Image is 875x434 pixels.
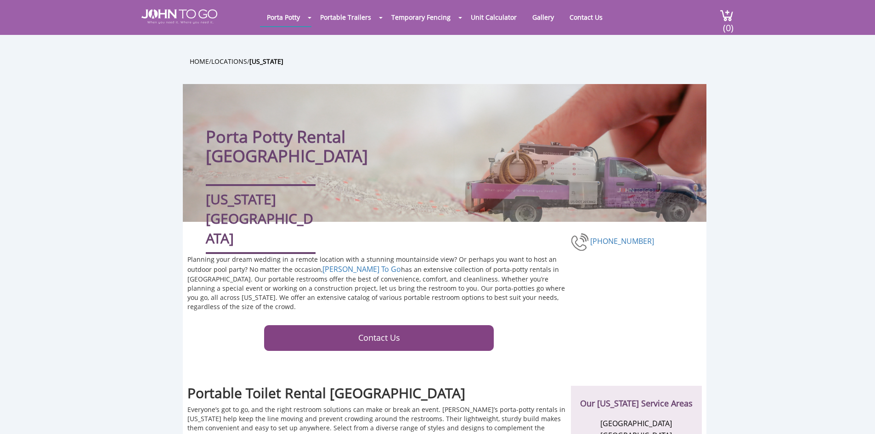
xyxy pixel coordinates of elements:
[592,417,681,429] li: [GEOGRAPHIC_DATA]
[206,184,316,254] div: [US_STATE][GEOGRAPHIC_DATA]
[384,8,457,26] a: Temporary Fencing
[464,8,524,26] a: Unit Calculator
[249,57,283,66] a: [US_STATE]
[211,57,247,66] a: Locations
[720,9,734,22] img: cart a
[190,57,209,66] a: Home
[590,236,654,246] a: [PHONE_NUMBER]
[313,8,378,26] a: Portable Trailers
[206,102,502,166] h1: Porta Potty Rental [GEOGRAPHIC_DATA]
[260,8,307,26] a: Porta Potty
[187,383,465,402] span: Portable Toilet Rental [GEOGRAPHIC_DATA]
[187,265,559,293] span: No matter the occasion, has an extensive collection of porta-potty rentals in [GEOGRAPHIC_DATA]. ...
[322,264,401,274] a: [PERSON_NAME] To Go
[141,9,217,24] img: JOHN to go
[571,232,590,252] img: phone-number
[190,56,713,67] ul: / /
[580,386,693,408] h2: Our [US_STATE] Service Areas
[264,325,494,351] a: Contact Us
[454,136,702,222] img: Truck
[563,8,610,26] a: Contact Us
[187,284,565,311] span: Our porta-potties go where you go, all across [US_STATE]. We offer an extensive catalog of variou...
[525,8,561,26] a: Gallery
[723,14,734,34] span: (0)
[187,255,557,274] span: Planning your dream wedding in a remote location with a stunning mountainside view? Or perhaps yo...
[187,405,565,432] span: Everyone’s got to go, and the right restroom solutions can make or break an event. [PERSON_NAME]’...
